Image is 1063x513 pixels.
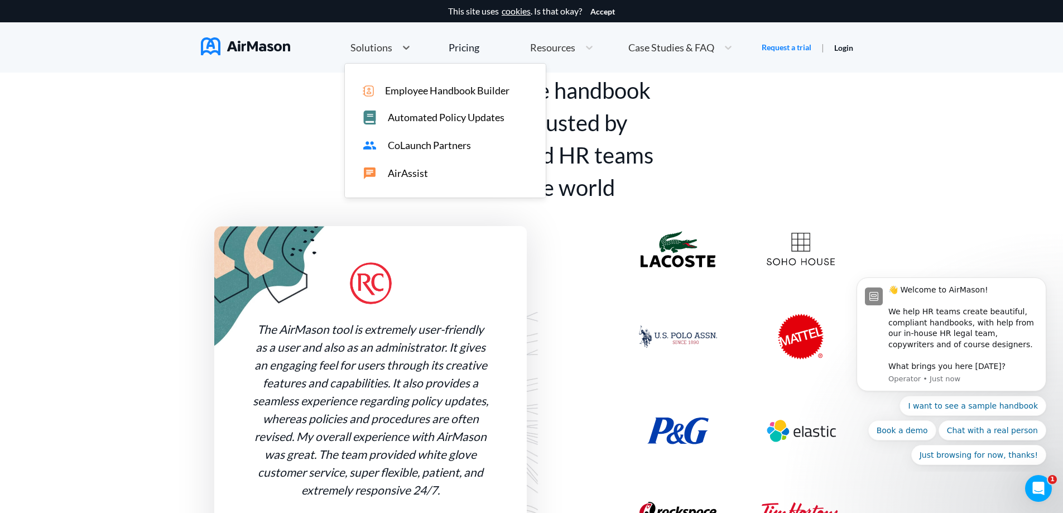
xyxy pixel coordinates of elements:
[363,85,374,97] img: icon
[762,42,811,53] a: Request a trial
[617,325,739,348] div: U.S. Polo Assn. Employee Handbook
[201,37,290,55] img: AirMason Logo
[590,7,615,16] button: Accept cookies
[449,42,479,52] div: Pricing
[617,418,739,444] div: Procter & Gamble Employee Handbook
[214,226,330,349] img: bg_card-8499c0fa3b0c6d0d5be01e548dfafdf6.jpg
[388,112,504,123] span: Automated Policy Updates
[628,42,714,52] span: Case Studies & FAQ
[778,314,824,359] img: mattel
[821,42,824,52] span: |
[762,406,840,456] img: elastic
[530,42,575,52] span: Resources
[388,140,471,151] span: CoLaunch Partners
[617,231,739,267] div: Lacoste Employee Handbook
[388,167,428,179] span: AirAssist
[350,262,392,304] img: YVwAAAABJRU5ErkJggg==
[385,85,509,97] span: Employee Handbook Builder
[641,231,715,267] img: lacoste
[767,232,835,266] img: soho_house
[502,6,531,16] a: cookies
[834,43,853,52] a: Login
[739,232,862,266] div: Soho House Employee Handbook
[449,37,479,57] a: Pricing
[840,267,1063,472] iframe: Intercom notifications message
[639,325,717,348] img: us_polo_assn
[1048,475,1057,484] span: 1
[739,314,862,359] div: Mattel Employee Handbook
[350,42,392,52] span: Solutions
[739,406,862,456] div: Elastic Employee Handbook
[1025,475,1052,502] iframe: Intercom live chat
[647,418,709,444] img: procter_and_gamble
[251,320,490,499] div: The AirMason tool is extremely user-friendly as a user and also as an administrator. It gives an ...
